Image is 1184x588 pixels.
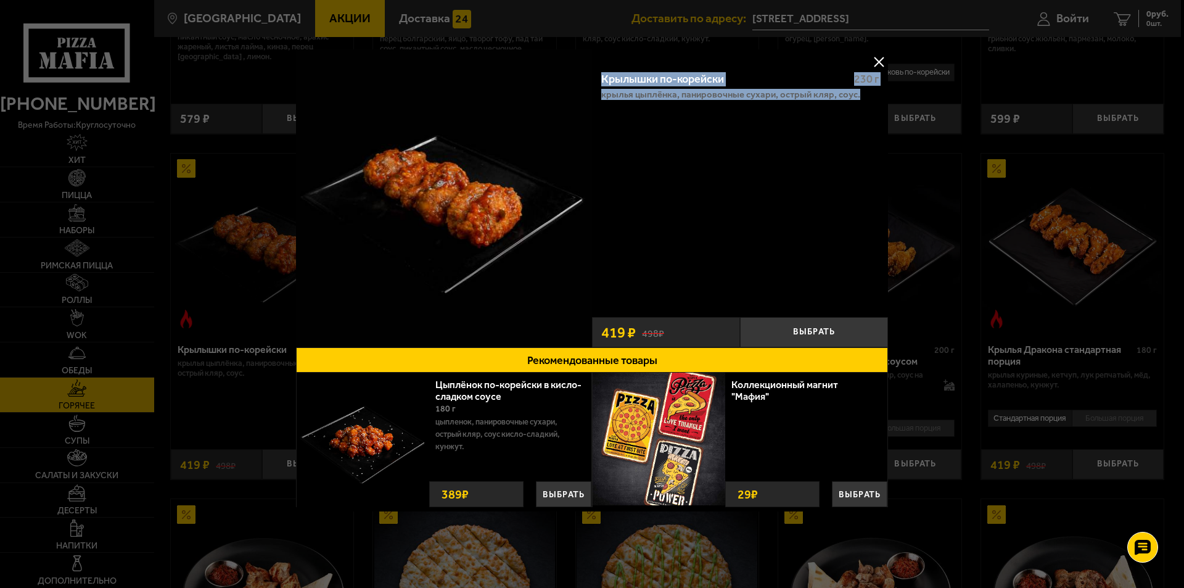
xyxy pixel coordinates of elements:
[642,326,664,339] s: 498 ₽
[296,49,592,346] img: Крылышки по-корейски
[435,416,582,453] p: цыпленок, панировочные сухари, острый кляр, Соус кисло-сладкий, кунжут.
[601,325,636,340] span: 419 ₽
[435,379,582,402] a: Цыплёнок по-корейски в кисло-сладком соусе
[438,482,472,507] strong: 389 ₽
[435,404,456,414] span: 180 г
[536,481,591,507] button: Выбрать
[731,379,838,402] a: Коллекционный магнит "Мафия"
[832,481,887,507] button: Выбрать
[296,49,592,347] a: Крылышки по-корейски
[854,72,879,86] span: 230 г
[740,317,888,347] button: Выбрать
[734,482,761,507] strong: 29 ₽
[296,347,888,373] button: Рекомендованные товары
[601,89,860,99] p: крылья цыплёнка, панировочные сухари, острый кляр, соус.
[601,73,844,86] div: Крылышки по-корейски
